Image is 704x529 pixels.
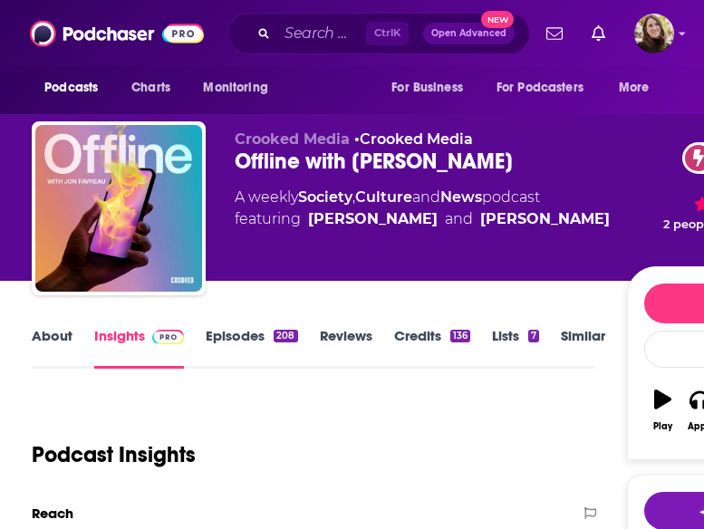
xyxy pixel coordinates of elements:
[485,71,610,105] button: open menu
[584,18,612,49] a: Show notifications dropdown
[497,75,583,101] span: For Podcasters
[379,71,486,105] button: open menu
[44,75,98,101] span: Podcasts
[423,23,515,44] button: Open AdvancedNew
[152,330,184,344] img: Podchaser Pro
[35,125,202,292] img: Offline with Jon Favreau
[412,188,440,206] span: and
[227,13,530,54] div: Search podcasts, credits, & more...
[32,71,121,105] button: open menu
[32,327,72,369] a: About
[539,18,570,49] a: Show notifications dropdown
[450,330,470,342] div: 136
[235,208,610,230] span: featuring
[203,75,267,101] span: Monitoring
[235,187,610,230] div: A weekly podcast
[431,29,506,38] span: Open Advanced
[352,188,355,206] span: ,
[190,71,291,105] button: open menu
[492,327,539,369] a: Lists7
[366,22,409,45] span: Ctrl K
[619,75,650,101] span: More
[528,330,539,342] div: 7
[120,71,181,105] a: Charts
[94,327,184,369] a: InsightsPodchaser Pro
[653,421,672,432] div: Play
[634,14,674,53] img: User Profile
[308,208,438,230] div: [PERSON_NAME]
[320,327,372,369] a: Reviews
[561,327,605,369] a: Similar
[445,208,473,230] span: and
[274,330,297,342] div: 208
[277,19,366,48] input: Search podcasts, credits, & more...
[394,327,470,369] a: Credits136
[30,16,204,51] img: Podchaser - Follow, Share and Rate Podcasts
[32,441,196,468] h1: Podcast Insights
[481,11,514,28] span: New
[206,327,297,369] a: Episodes208
[131,75,170,101] span: Charts
[298,188,352,206] a: Society
[235,130,350,148] span: Crooked Media
[391,75,463,101] span: For Business
[644,378,681,443] button: Play
[606,71,672,105] button: open menu
[634,14,674,53] button: Show profile menu
[32,505,73,522] h2: Reach
[354,130,473,148] span: •
[440,188,482,206] a: News
[355,188,412,206] a: Culture
[634,14,674,53] span: Logged in as katiefuchs
[480,208,610,230] a: [PERSON_NAME]
[360,130,473,148] a: Crooked Media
